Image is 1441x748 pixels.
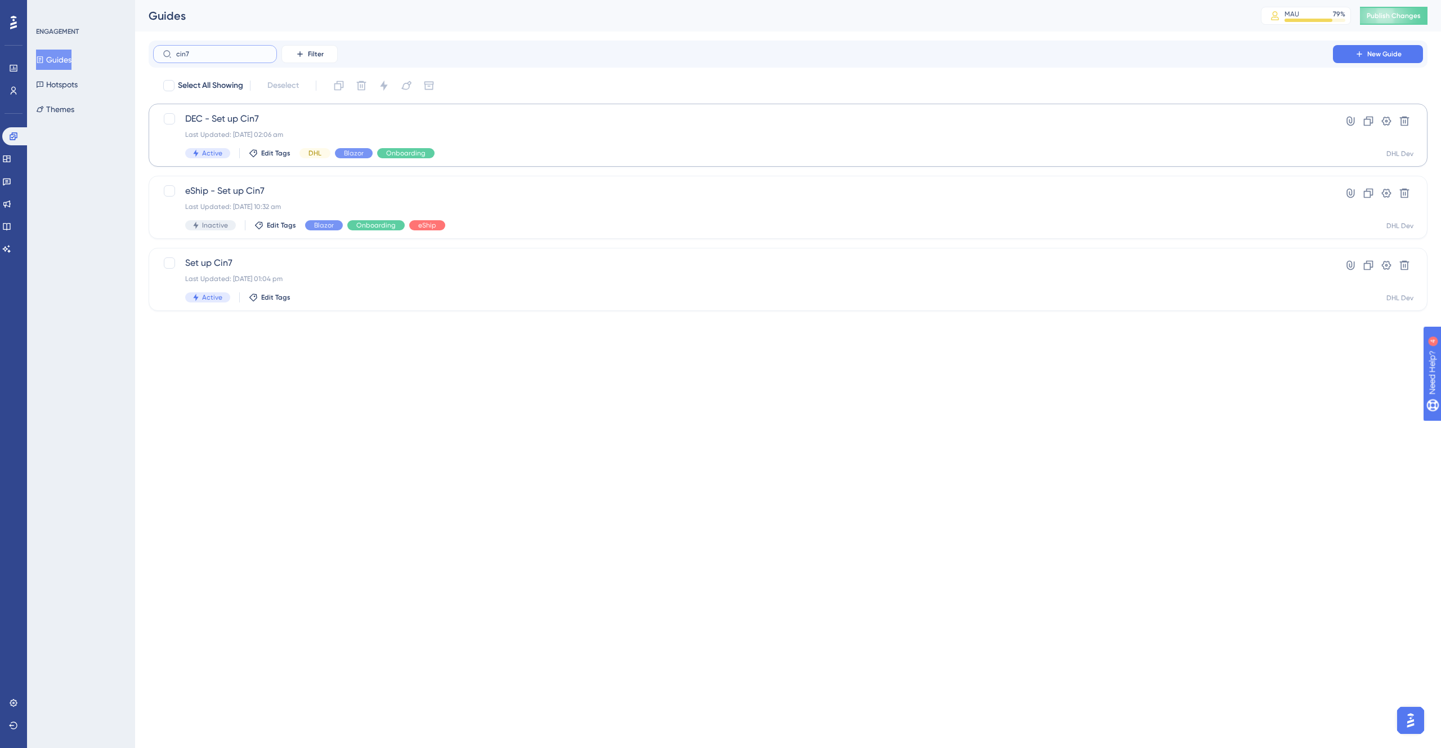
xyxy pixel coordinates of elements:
button: Deselect [257,75,309,96]
span: Blazor [314,221,334,230]
div: MAU [1285,10,1299,19]
div: 4 [78,6,82,15]
span: Filter [308,50,324,59]
span: Edit Tags [261,149,290,158]
button: Themes [36,99,74,119]
button: Edit Tags [249,149,290,158]
span: Active [202,293,222,302]
div: 79 % [1333,10,1345,19]
button: New Guide [1333,45,1423,63]
span: Select All Showing [178,79,243,92]
button: Publish Changes [1360,7,1427,25]
input: Search [176,50,267,58]
span: Set up Cin7 [185,256,1301,270]
span: Publish Changes [1367,11,1421,20]
button: Filter [281,45,338,63]
button: Hotspots [36,74,78,95]
span: Inactive [202,221,228,230]
iframe: UserGuiding AI Assistant Launcher [1394,704,1427,737]
span: Onboarding [356,221,396,230]
span: Edit Tags [261,293,290,302]
span: eShip - Set up Cin7 [185,184,1301,198]
div: DHL Dev [1386,221,1413,230]
span: Deselect [267,79,299,92]
div: Last Updated: [DATE] 01:04 pm [185,274,1301,283]
div: Guides [149,8,1233,24]
span: eShip [418,221,436,230]
span: DEC - Set up Cin7 [185,112,1301,126]
span: DHL [308,149,321,158]
button: Edit Tags [249,293,290,302]
span: Active [202,149,222,158]
div: DHL Dev [1386,149,1413,158]
div: Last Updated: [DATE] 02:06 am [185,130,1301,139]
div: Last Updated: [DATE] 10:32 am [185,202,1301,211]
span: Edit Tags [267,221,296,230]
div: ENGAGEMENT [36,27,79,36]
span: Blazor [344,149,364,158]
span: Onboarding [386,149,426,158]
span: New Guide [1367,50,1402,59]
button: Edit Tags [254,221,296,230]
button: Guides [36,50,71,70]
span: Need Help? [26,3,70,16]
div: DHL Dev [1386,293,1413,302]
